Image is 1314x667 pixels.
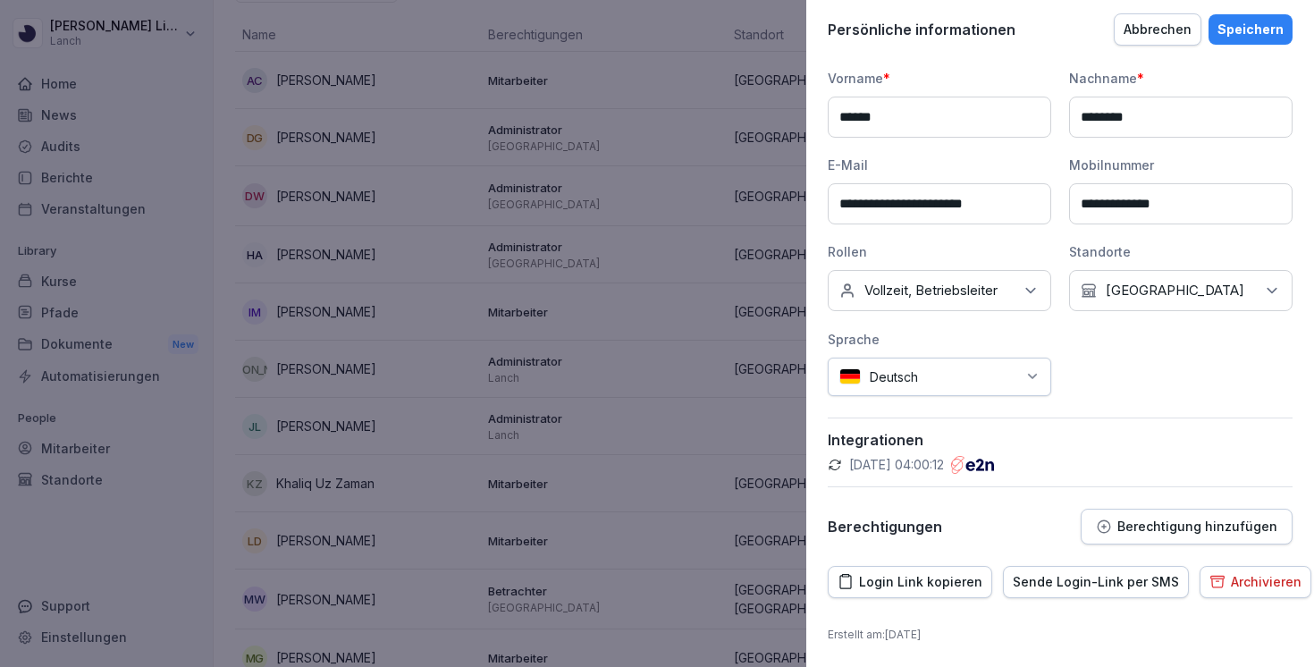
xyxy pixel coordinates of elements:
div: Abbrechen [1124,20,1192,39]
div: Archivieren [1209,572,1301,592]
div: Login Link kopieren [838,572,982,592]
p: Integrationen [828,431,1293,449]
div: Deutsch [828,358,1051,396]
div: Standorte [1069,242,1293,261]
button: Abbrechen [1114,13,1201,46]
div: Speichern [1217,20,1284,39]
div: Sprache [828,330,1051,349]
div: Rollen [828,242,1051,261]
button: Login Link kopieren [828,566,992,598]
p: [GEOGRAPHIC_DATA] [1106,282,1244,300]
button: Archivieren [1200,566,1311,598]
p: Berechtigung hinzufügen [1117,519,1277,534]
div: Mobilnummer [1069,156,1293,174]
div: Nachname [1069,69,1293,88]
p: Berechtigungen [828,518,942,536]
div: Sende Login-Link per SMS [1013,572,1179,592]
img: de.svg [839,368,861,385]
button: Speichern [1209,14,1293,45]
p: Vollzeit, Betriebsleiter [864,282,998,300]
div: Vorname [828,69,1051,88]
p: [DATE] 04:00:12 [849,456,944,474]
p: Erstellt am : [DATE] [828,627,1293,643]
img: e2n.png [951,456,994,474]
p: Persönliche informationen [828,21,1015,38]
div: E-Mail [828,156,1051,174]
button: Berechtigung hinzufügen [1081,509,1293,545]
button: Sende Login-Link per SMS [1003,566,1189,598]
